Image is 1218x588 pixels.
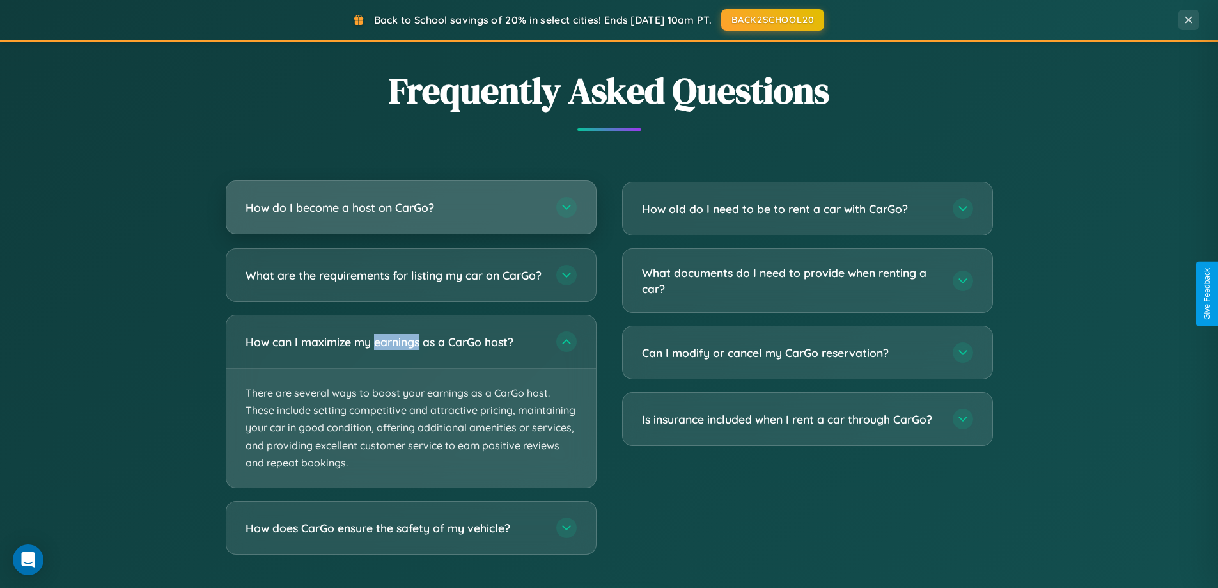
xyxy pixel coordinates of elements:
[246,267,543,283] h3: What are the requirements for listing my car on CarGo?
[246,200,543,216] h3: How do I become a host on CarGo?
[1203,268,1212,320] div: Give Feedback
[246,334,543,350] h3: How can I maximize my earnings as a CarGo host?
[13,544,43,575] div: Open Intercom Messenger
[642,265,940,296] h3: What documents do I need to provide when renting a car?
[226,369,596,488] p: There are several ways to boost your earnings as a CarGo host. These include setting competitive ...
[721,9,824,31] button: BACK2SCHOOL20
[642,411,940,427] h3: Is insurance included when I rent a car through CarGo?
[374,13,712,26] span: Back to School savings of 20% in select cities! Ends [DATE] 10am PT.
[246,520,543,536] h3: How does CarGo ensure the safety of my vehicle?
[642,345,940,361] h3: Can I modify or cancel my CarGo reservation?
[226,66,993,115] h2: Frequently Asked Questions
[642,201,940,217] h3: How old do I need to be to rent a car with CarGo?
